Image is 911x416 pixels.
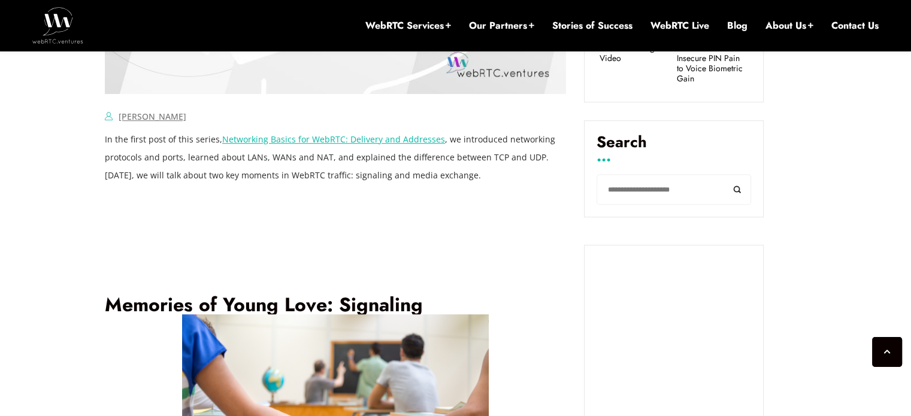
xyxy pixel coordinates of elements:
[119,111,186,122] a: [PERSON_NAME]
[365,19,451,32] a: WebRTC Services
[765,19,813,32] a: About Us
[650,19,709,32] a: WebRTC Live
[724,174,751,205] button: Search
[552,19,632,32] a: Stories of Success
[105,130,566,184] p: In the first post of this series, , we introduced networking protocols and ports, learned about L...
[32,7,83,43] img: WebRTC.ventures
[105,215,566,317] h1: Memories of Young Love: Signaling
[600,23,671,63] a: Embed or Create? Zoom Web SDK Guide: Meeting vs Video
[469,19,534,32] a: Our Partners
[727,19,747,32] a: Blog
[677,23,748,84] a: The AI Evolution of Phone Authentication: From Insecure PIN Pain to Voice Biometric Gain
[831,19,879,32] a: Contact Us
[597,133,751,160] label: Search
[222,133,445,145] a: Networking Basics for WebRTC: Delivery and Addresses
